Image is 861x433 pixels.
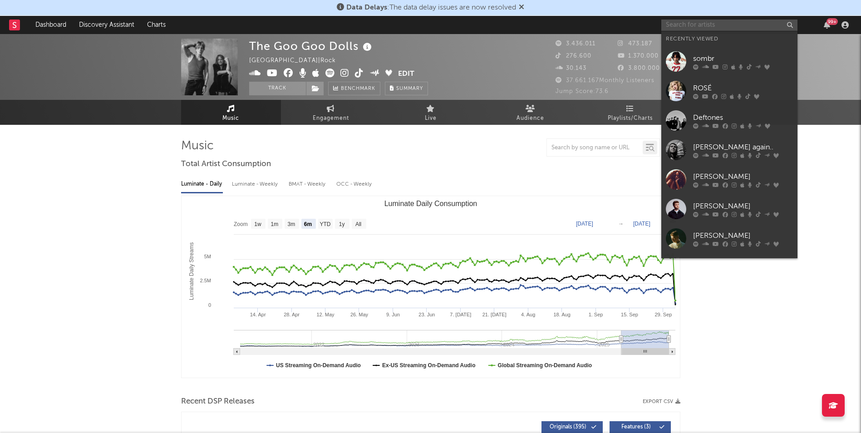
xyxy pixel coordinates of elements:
text: 4. Aug [521,312,535,317]
svg: Luminate Daily Consumption [182,196,680,378]
button: Track [249,82,306,95]
button: Features(3) [610,421,671,433]
text: 7. [DATE] [450,312,471,317]
span: 3.800.000 [618,65,660,71]
div: Recently Viewed [666,34,793,44]
div: OCC - Weekly [336,177,373,192]
a: Discovery Assistant [73,16,141,34]
span: 37.661.167 Monthly Listeners [556,78,654,84]
div: Luminate - Weekly [232,177,280,192]
div: The Goo Goo Dolls [249,39,374,54]
div: [PERSON_NAME] [693,230,793,241]
text: Ex-US Streaming On-Demand Audio [382,362,475,369]
a: Playlists/Charts [581,100,680,125]
text: 2.5M [200,278,211,283]
div: Luminate - Daily [181,177,223,192]
span: 30.143 [556,65,586,71]
span: 276.600 [556,53,591,59]
text: 21. [DATE] [482,312,506,317]
span: : The data delay issues are now resolved [346,4,516,11]
a: [PERSON_NAME] [661,194,797,224]
a: Deftones [661,106,797,135]
span: Features ( 3 ) [615,424,657,430]
a: [PERSON_NAME] [661,224,797,253]
input: Search by song name or URL [547,144,643,152]
span: Data Delays [346,4,387,11]
span: Playlists/Charts [608,113,653,124]
text: YTD [320,221,330,227]
div: [PERSON_NAME] [693,171,793,182]
text: 26. May [350,312,368,317]
button: Export CSV [643,399,680,404]
span: 1.370.000 [618,53,659,59]
text: 6m [304,221,311,227]
text: 3m [287,221,295,227]
div: ROSÉ [693,83,793,93]
text: 23. Jun [418,312,435,317]
text: 28. Apr [284,312,300,317]
span: Dismiss [519,4,524,11]
text: 5M [204,254,211,259]
button: Originals(395) [541,421,603,433]
text: Luminate Daily Streams [188,242,195,300]
text: 1y [339,221,344,227]
button: Edit [398,69,414,80]
a: [PERSON_NAME] [661,253,797,283]
span: Recent DSP Releases [181,396,255,407]
span: 473.187 [618,41,652,47]
text: 9. Jun [386,312,399,317]
a: Live [381,100,481,125]
text: 1. Sep [588,312,603,317]
span: Music [222,113,239,124]
span: Originals ( 395 ) [547,424,589,430]
div: [PERSON_NAME] again.. [693,142,793,153]
div: Deftones [693,112,793,123]
button: 99+ [824,21,830,29]
a: Music [181,100,281,125]
text: Luminate Daily Consumption [384,200,477,207]
button: Summary [385,82,428,95]
div: [PERSON_NAME] [693,201,793,212]
div: 99 + [827,18,838,25]
text: 18. Aug [553,312,570,317]
text: Global Streaming On-Demand Audio [497,362,592,369]
span: Audience [517,113,544,124]
div: BMAT - Weekly [289,177,327,192]
text: → [618,221,624,227]
text: [DATE] [633,221,650,227]
text: 14. Apr [250,312,266,317]
input: Search for artists [661,20,797,31]
text: 12. May [316,312,335,317]
span: Live [425,113,437,124]
a: sombr [661,47,797,76]
span: Summary [396,86,423,91]
text: All [355,221,361,227]
a: [PERSON_NAME] again.. [661,135,797,165]
a: ROSÉ [661,76,797,106]
a: Benchmark [328,82,380,95]
a: [PERSON_NAME] [661,165,797,194]
a: Audience [481,100,581,125]
text: US Streaming On-Demand Audio [276,362,361,369]
span: Total Artist Consumption [181,159,271,170]
span: Jump Score: 73.6 [556,89,609,94]
text: 1m [271,221,278,227]
a: Dashboard [29,16,73,34]
div: [GEOGRAPHIC_DATA] | Rock [249,55,346,66]
a: Charts [141,16,172,34]
text: 29. Sep [654,312,672,317]
text: 15. Sep [621,312,638,317]
a: Engagement [281,100,381,125]
text: 1w [254,221,261,227]
text: Zoom [234,221,248,227]
span: Benchmark [341,84,375,94]
div: sombr [693,53,793,64]
text: [DATE] [576,221,593,227]
span: Engagement [313,113,349,124]
span: 3.436.011 [556,41,595,47]
text: 0 [208,302,211,308]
